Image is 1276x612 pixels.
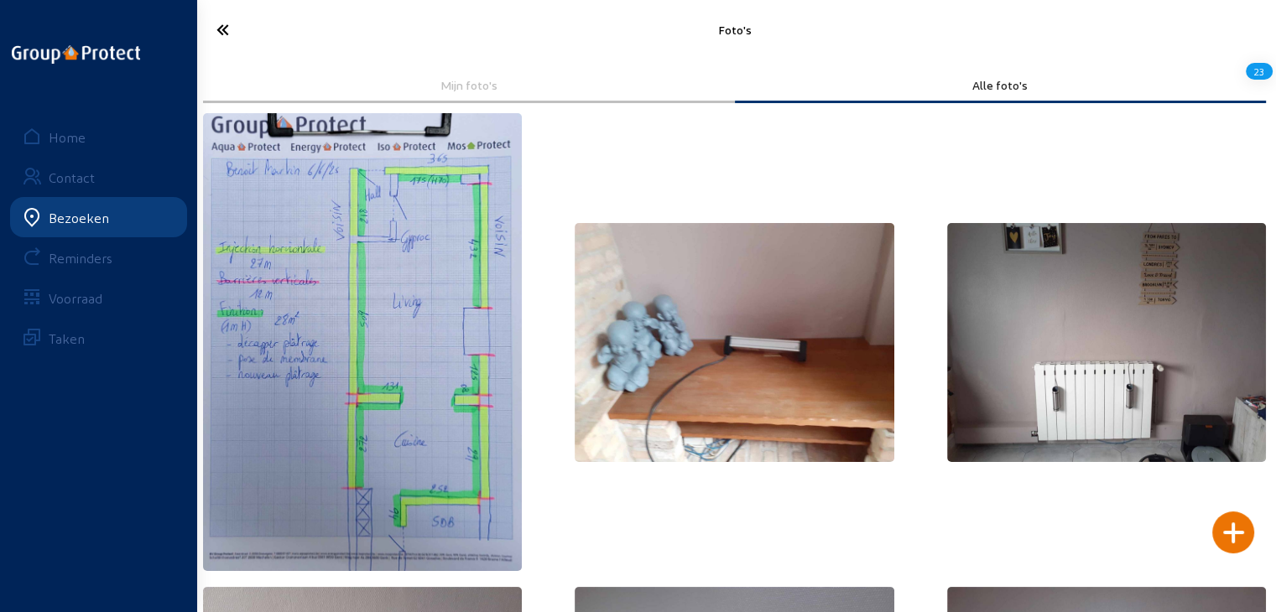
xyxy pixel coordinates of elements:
div: Mijn foto's [215,78,723,92]
a: Taken [10,318,187,358]
div: Taken [49,330,85,346]
div: Foto's [373,23,1096,37]
a: Contact [10,157,187,197]
a: Reminders [10,237,187,277]
img: logo-oneline.png [12,45,140,64]
div: Bezoeken [49,210,109,226]
div: Home [49,129,86,145]
div: Alle foto's [747,78,1255,92]
img: 94f0f435-880c-a19f-0cb3-ef60b49d5eec.jpeg [203,113,522,571]
a: Voorraad [10,277,187,318]
div: 23 [1246,57,1273,86]
div: Contact [49,169,95,185]
div: Reminders [49,250,112,266]
a: Bezoeken [10,197,187,237]
img: image1.jpeg [947,223,1266,462]
div: Voorraad [49,290,102,306]
a: Home [10,117,187,157]
img: image2.jpeg [575,223,893,462]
